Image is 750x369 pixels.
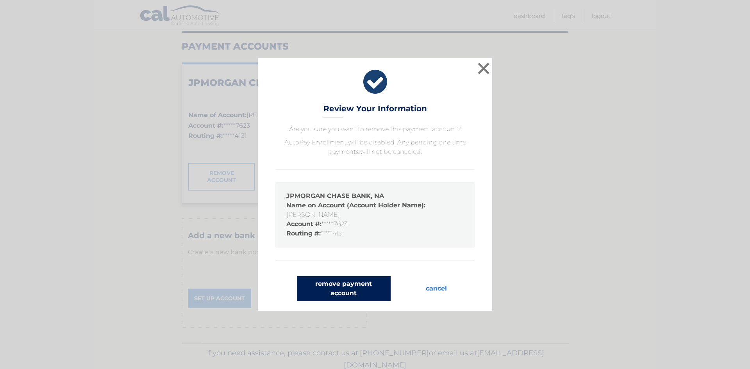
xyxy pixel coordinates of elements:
[286,192,384,200] strong: JPMORGAN CHASE BANK, NA
[476,61,491,76] button: ×
[286,220,321,228] strong: Account #:
[275,138,475,157] p: AutoPay Enrollment will be disabled. Any pending one time payments will not be canceled.
[286,230,321,237] strong: Routing #:
[275,125,475,134] p: Are you sure you want to remove this payment account?
[297,276,391,301] button: remove payment account
[323,104,427,118] h3: Review Your Information
[286,201,464,219] li: [PERSON_NAME]
[420,276,453,301] button: cancel
[286,201,425,209] strong: Name on Account (Account Holder Name):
